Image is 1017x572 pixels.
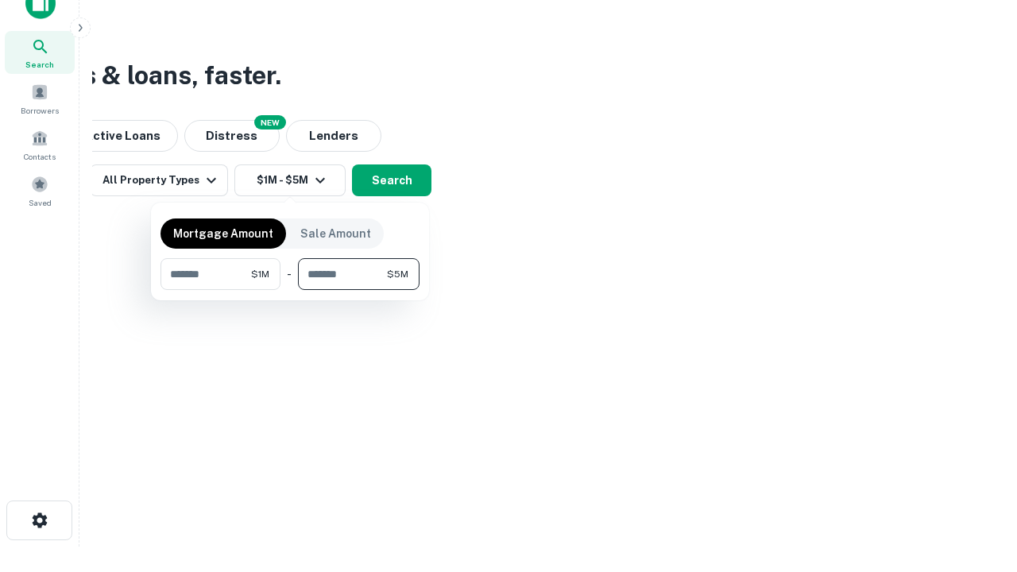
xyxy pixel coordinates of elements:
[251,267,269,281] span: $1M
[300,225,371,242] p: Sale Amount
[938,394,1017,470] iframe: Chat Widget
[387,267,408,281] span: $5M
[287,258,292,290] div: -
[173,225,273,242] p: Mortgage Amount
